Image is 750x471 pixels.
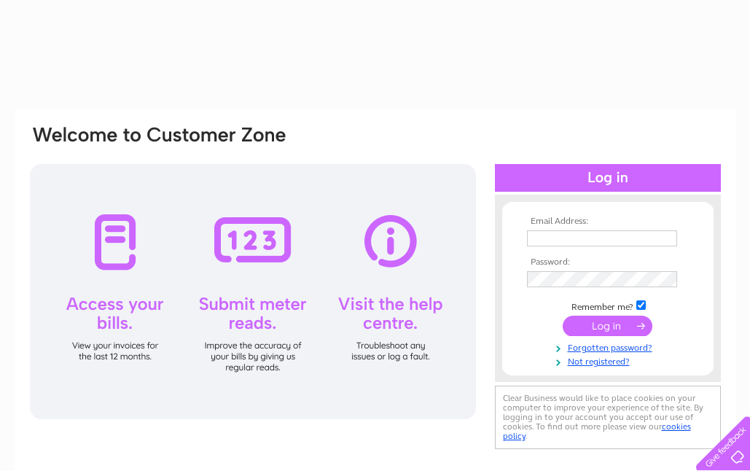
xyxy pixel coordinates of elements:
input: Submit [563,316,652,336]
th: Password: [523,257,692,268]
a: cookies policy [503,421,691,441]
td: Remember me? [523,298,692,313]
a: Forgotten password? [527,340,692,354]
div: Clear Business would like to place cookies on your computer to improve your experience of the sit... [495,386,721,449]
th: Email Address: [523,217,692,227]
a: Not registered? [527,354,692,367]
